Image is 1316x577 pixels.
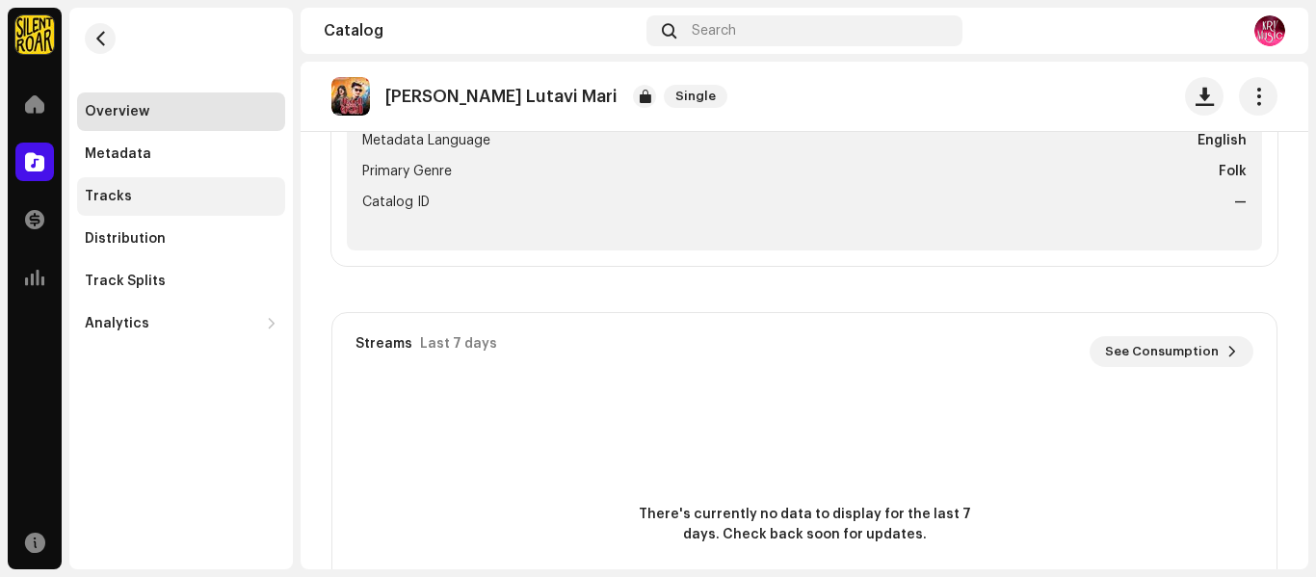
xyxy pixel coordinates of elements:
div: Overview [85,104,149,119]
img: 23653ec0-e2c0-47c2-964e-87aba5a09644 [331,77,370,116]
div: Metadata [85,146,151,162]
div: Distribution [85,231,166,247]
img: 0e2da5cd-0471-4733-8cdf-69825f6ca2fb [1254,15,1285,46]
div: Streams [355,336,412,352]
p: [PERSON_NAME] Lutavi Mari [385,87,618,107]
re-m-nav-item: Metadata [77,135,285,173]
re-m-nav-item: Distribution [77,220,285,258]
re-m-nav-item: Overview [77,92,285,131]
div: Track Splits [85,274,166,289]
span: Search [692,23,736,39]
div: Tracks [85,189,132,204]
img: fcfd72e7-8859-4002-b0df-9a7058150634 [15,15,54,54]
button: See Consumption [1090,336,1253,367]
re-m-nav-item: Tracks [77,177,285,216]
span: There's currently no data to display for the last 7 days. Check back soon for updates. [631,505,978,545]
span: See Consumption [1105,332,1219,371]
span: Single [664,85,727,108]
re-m-nav-dropdown: Analytics [77,304,285,343]
div: Last 7 days [420,336,497,352]
div: Analytics [85,316,149,331]
div: Catalog [324,23,639,39]
re-m-nav-item: Track Splits [77,262,285,301]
